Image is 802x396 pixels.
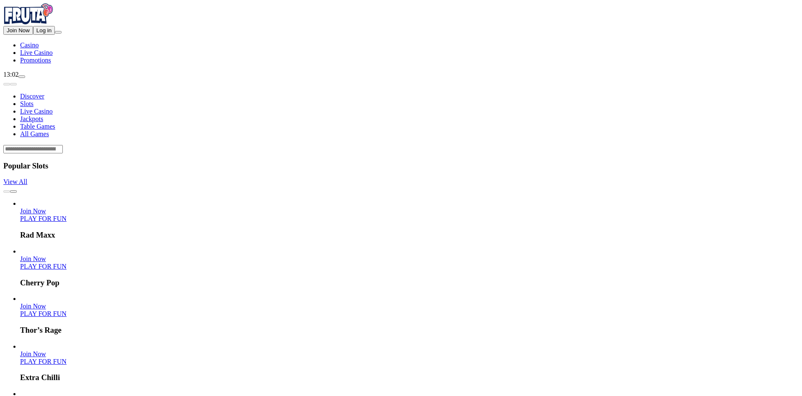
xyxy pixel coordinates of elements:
[20,263,67,270] a: Cherry Pop
[20,115,43,122] a: Jackpots
[20,230,799,240] h3: Rad Maxx
[3,83,10,85] button: prev slide
[3,18,54,26] a: Fruta
[20,343,799,383] article: Extra Chilli
[20,326,799,335] h3: Thor’s Rage
[20,373,799,382] h3: Extra Chilli
[33,26,55,35] button: Log in
[3,178,27,185] a: View All
[20,108,53,115] a: Live Casino
[20,350,46,357] a: Extra Chilli
[3,3,54,24] img: Fruta
[20,310,67,317] a: Thor’s Rage
[20,100,34,107] a: Slots
[20,295,799,335] article: Thor’s Rage
[36,27,52,34] span: Log in
[20,57,51,64] a: Promotions
[10,83,17,85] button: next slide
[20,255,46,262] span: Join Now
[20,215,67,222] a: Rad Maxx
[3,26,33,35] button: Join Now
[20,248,799,287] article: Cherry Pop
[20,200,799,240] article: Rad Maxx
[20,130,49,137] a: All Games
[3,3,799,64] nav: Primary
[3,78,799,138] nav: Lobby
[7,27,30,34] span: Join Now
[20,303,46,310] a: Thor’s Rage
[3,41,799,64] nav: Main menu
[20,49,53,56] a: Live Casino
[3,190,10,193] button: prev slide
[55,31,62,34] button: menu
[3,78,799,153] header: Lobby
[10,190,17,193] button: next slide
[3,71,18,78] span: 13:02
[18,75,25,78] button: live-chat
[20,358,67,365] a: Extra Chilli
[3,161,799,171] h3: Popular Slots
[20,255,46,262] a: Cherry Pop
[20,278,799,287] h3: Cherry Pop
[20,41,39,49] a: Casino
[20,93,44,100] a: Discover
[20,303,46,310] span: Join Now
[20,123,55,130] a: Table Games
[20,350,46,357] span: Join Now
[20,207,46,215] span: Join Now
[3,145,63,153] input: Search
[20,207,46,215] a: Rad Maxx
